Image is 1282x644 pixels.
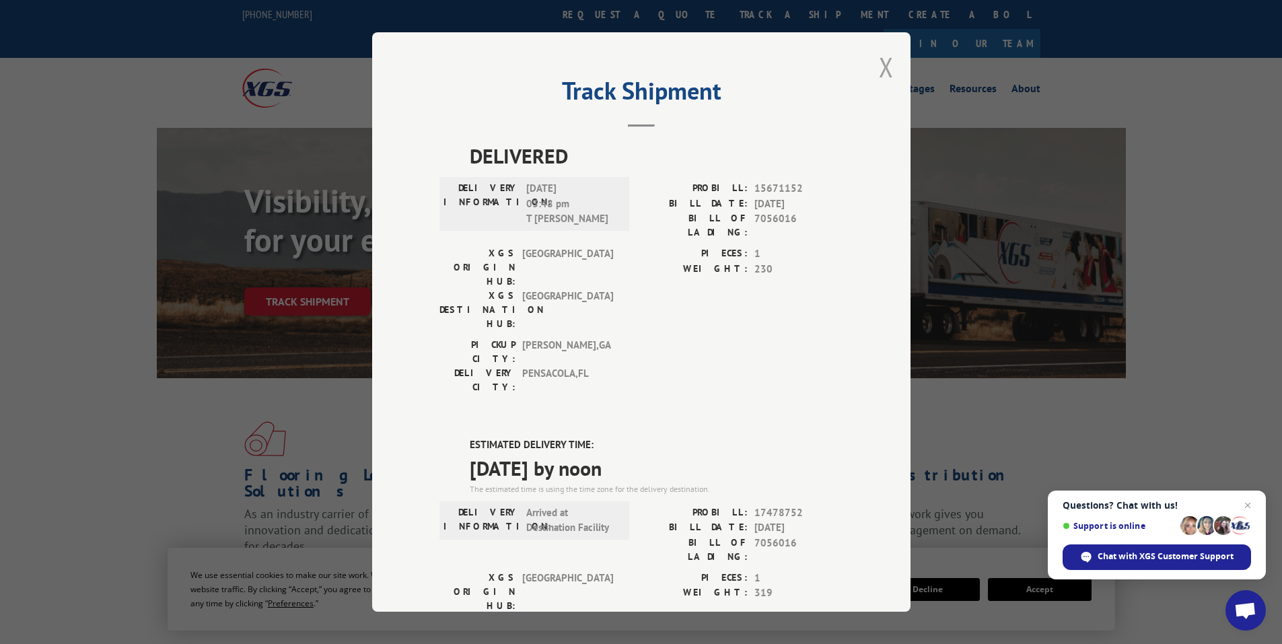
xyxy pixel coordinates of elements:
label: PROBILL: [641,505,748,520]
label: XGS ORIGIN HUB: [439,570,515,612]
span: 7056016 [754,535,843,563]
label: ESTIMATED DELIVERY TIME: [470,437,843,453]
label: XGS DESTINATION HUB: [439,289,515,331]
label: DELIVERY CITY: [439,366,515,394]
label: PICKUP CITY: [439,338,515,366]
span: 230 [754,261,843,277]
span: 15671152 [754,181,843,196]
span: [GEOGRAPHIC_DATA] [522,289,613,331]
div: Open chat [1225,590,1266,631]
span: Chat with XGS Customer Support [1098,550,1234,563]
label: BILL OF LADING: [641,211,748,240]
div: Chat with XGS Customer Support [1063,544,1251,570]
label: PIECES: [641,246,748,262]
label: WEIGHT: [641,585,748,601]
label: DELIVERY INFORMATION: [443,181,520,227]
span: PENSACOLA , FL [522,366,613,394]
label: BILL DATE: [641,520,748,536]
span: 7056016 [754,211,843,240]
span: 319 [754,585,843,601]
label: PIECES: [641,570,748,585]
span: [PERSON_NAME] , GA [522,338,613,366]
label: XGS ORIGIN HUB: [439,246,515,289]
label: WEIGHT: [641,261,748,277]
span: Questions? Chat with us! [1063,500,1251,511]
div: The estimated time is using the time zone for the delivery destination. [470,482,843,495]
span: Close chat [1240,497,1256,513]
span: [DATE] by noon [470,452,843,482]
span: [DATE] 03:48 pm T [PERSON_NAME] [526,181,617,227]
label: DELIVERY INFORMATION: [443,505,520,535]
span: [DATE] [754,196,843,211]
span: [GEOGRAPHIC_DATA] [522,570,613,612]
label: PROBILL: [641,181,748,196]
span: DELIVERED [470,141,843,171]
label: BILL DATE: [641,196,748,211]
span: 1 [754,570,843,585]
h2: Track Shipment [439,81,843,107]
span: Arrived at Destination Facility [526,505,617,535]
span: 1 [754,246,843,262]
span: [DATE] [754,520,843,536]
span: [GEOGRAPHIC_DATA] [522,246,613,289]
button: Close modal [879,49,894,85]
span: Support is online [1063,521,1176,531]
label: BILL OF LADING: [641,535,748,563]
span: 17478752 [754,505,843,520]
